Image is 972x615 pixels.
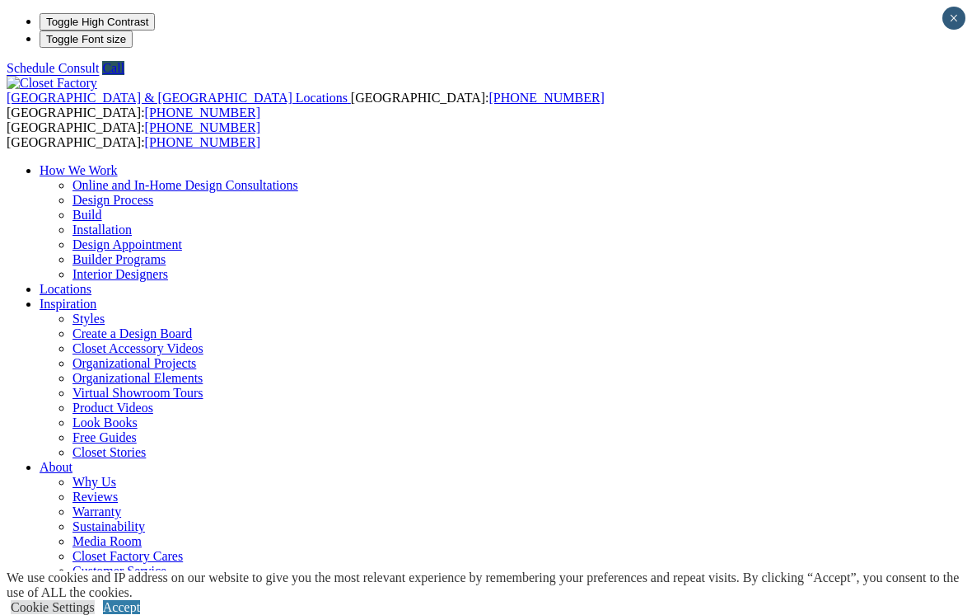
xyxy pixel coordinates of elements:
a: Design Process [72,193,153,207]
a: Call [102,61,124,75]
button: Toggle High Contrast [40,13,155,31]
a: Installation [72,223,132,237]
span: [GEOGRAPHIC_DATA]: [GEOGRAPHIC_DATA]: [7,91,605,120]
a: Organizational Elements [72,371,203,385]
span: Toggle Font size [46,33,126,45]
a: Schedule Consult [7,61,99,75]
a: Reviews [72,490,118,504]
button: Close [942,7,965,30]
button: Toggle Font size [40,31,133,48]
a: Closet Stories [72,445,146,459]
a: Free Guides [72,430,137,444]
a: Accept [103,600,140,614]
span: Toggle High Contrast [46,16,148,28]
a: Create a Design Board [72,326,192,340]
a: Online and In-Home Design Consultations [72,178,298,192]
a: Why Us [72,475,116,489]
span: [GEOGRAPHIC_DATA]: [GEOGRAPHIC_DATA]: [7,120,260,149]
a: Build [72,208,102,222]
a: Styles [72,312,105,326]
a: Media Room [72,534,142,548]
a: Closet Factory Cares [72,549,183,563]
a: Design Appointment [72,237,182,251]
a: Virtual Showroom Tours [72,386,203,400]
a: Organizational Projects [72,356,196,370]
a: [PHONE_NUMBER] [145,106,260,120]
a: [PHONE_NUMBER] [145,120,260,134]
span: [GEOGRAPHIC_DATA] & [GEOGRAPHIC_DATA] Locations [7,91,348,105]
a: Warranty [72,505,121,519]
a: Customer Service [72,564,166,578]
a: How We Work [40,163,118,177]
div: We use cookies and IP address on our website to give you the most relevant experience by remember... [7,570,972,600]
a: [PHONE_NUMBER] [145,135,260,149]
a: Cookie Settings [11,600,95,614]
a: Builder Programs [72,252,166,266]
img: Closet Factory [7,76,97,91]
a: Closet Accessory Videos [72,341,203,355]
a: [GEOGRAPHIC_DATA] & [GEOGRAPHIC_DATA] Locations [7,91,351,105]
a: Look Books [72,415,138,430]
a: Locations [40,282,91,296]
a: Product Videos [72,401,153,415]
a: Interior Designers [72,267,168,281]
a: Inspiration [40,297,96,311]
a: About [40,460,72,474]
a: Sustainability [72,519,145,533]
a: [PHONE_NUMBER] [488,91,604,105]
